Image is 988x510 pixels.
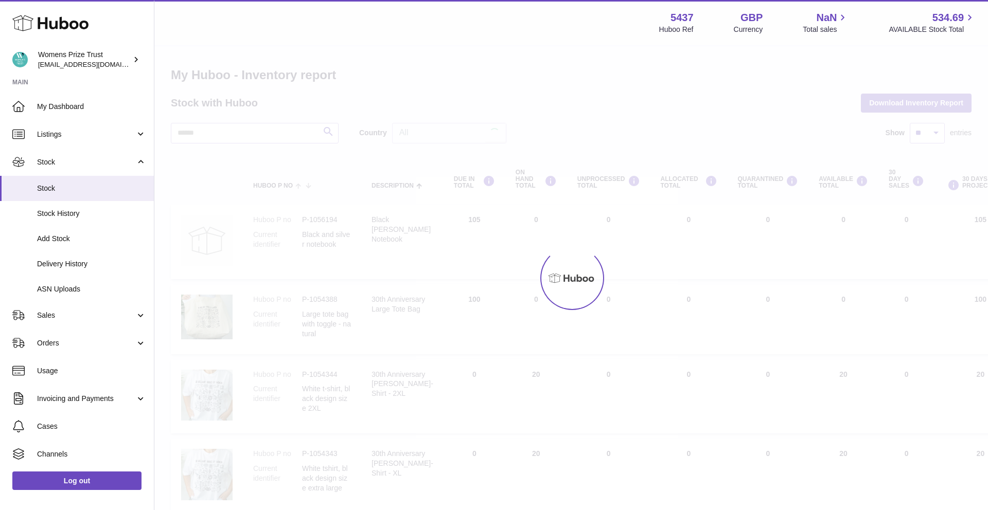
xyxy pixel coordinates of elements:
[37,102,146,112] span: My Dashboard
[803,11,849,34] a: NaN Total sales
[37,234,146,244] span: Add Stock
[37,422,146,431] span: Cases
[889,25,976,34] span: AVAILABLE Stock Total
[659,25,694,34] div: Huboo Ref
[37,338,135,348] span: Orders
[37,184,146,193] span: Stock
[37,157,135,167] span: Stock
[37,130,135,139] span: Listings
[671,11,694,25] strong: 5437
[37,311,135,320] span: Sales
[38,50,131,69] div: Womens Prize Trust
[932,11,964,25] span: 534.69
[12,471,142,490] a: Log out
[734,25,763,34] div: Currency
[740,11,763,25] strong: GBP
[889,11,976,34] a: 534.69 AVAILABLE Stock Total
[816,11,837,25] span: NaN
[803,25,849,34] span: Total sales
[38,60,151,68] span: [EMAIL_ADDRESS][DOMAIN_NAME]
[12,52,28,67] img: info@womensprizeforfiction.co.uk
[37,394,135,404] span: Invoicing and Payments
[37,449,146,459] span: Channels
[37,259,146,269] span: Delivery History
[37,209,146,218] span: Stock History
[37,284,146,294] span: ASN Uploads
[37,366,146,376] span: Usage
